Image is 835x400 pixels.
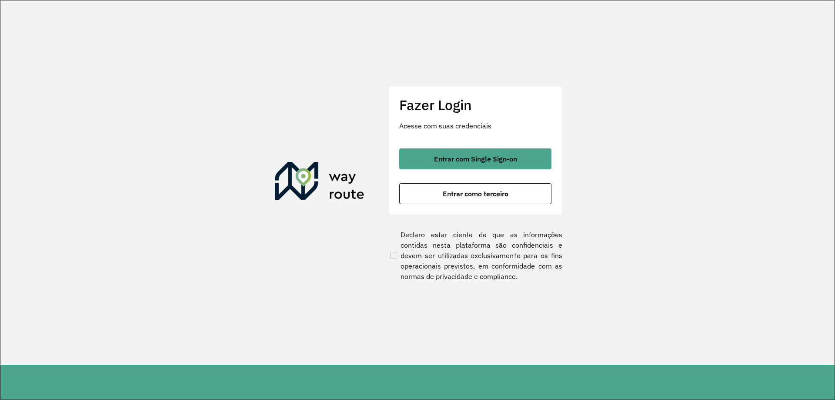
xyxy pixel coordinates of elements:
h2: Fazer Login [399,97,551,113]
button: button [399,183,551,204]
p: Acesse com suas credenciais [399,121,551,131]
button: button [399,148,551,169]
img: Roteirizador AmbevTech [275,162,364,204]
span: Entrar com Single Sign-on [434,155,517,162]
span: Entrar como terceiro [443,190,508,197]
label: Declaro estar ciente de que as informações contidas nesta plataforma são confidenciais e devem se... [388,229,562,282]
